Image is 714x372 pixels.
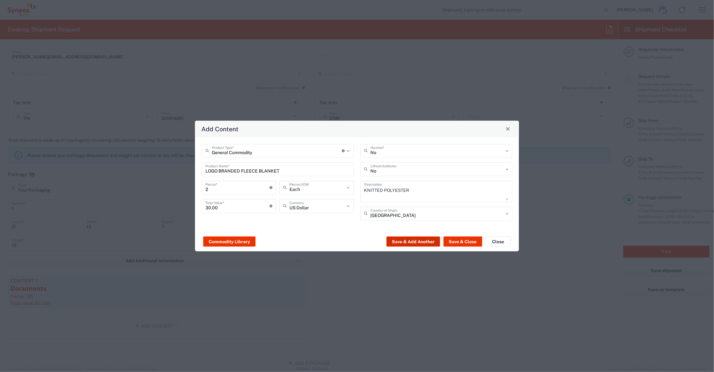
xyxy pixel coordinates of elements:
button: Close [503,124,512,133]
button: Commodity Library [203,237,256,247]
button: Save & Add Another [386,237,440,247]
button: Close [485,237,511,247]
button: Save & Close [444,237,482,247]
h4: Add Content [202,124,239,134]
